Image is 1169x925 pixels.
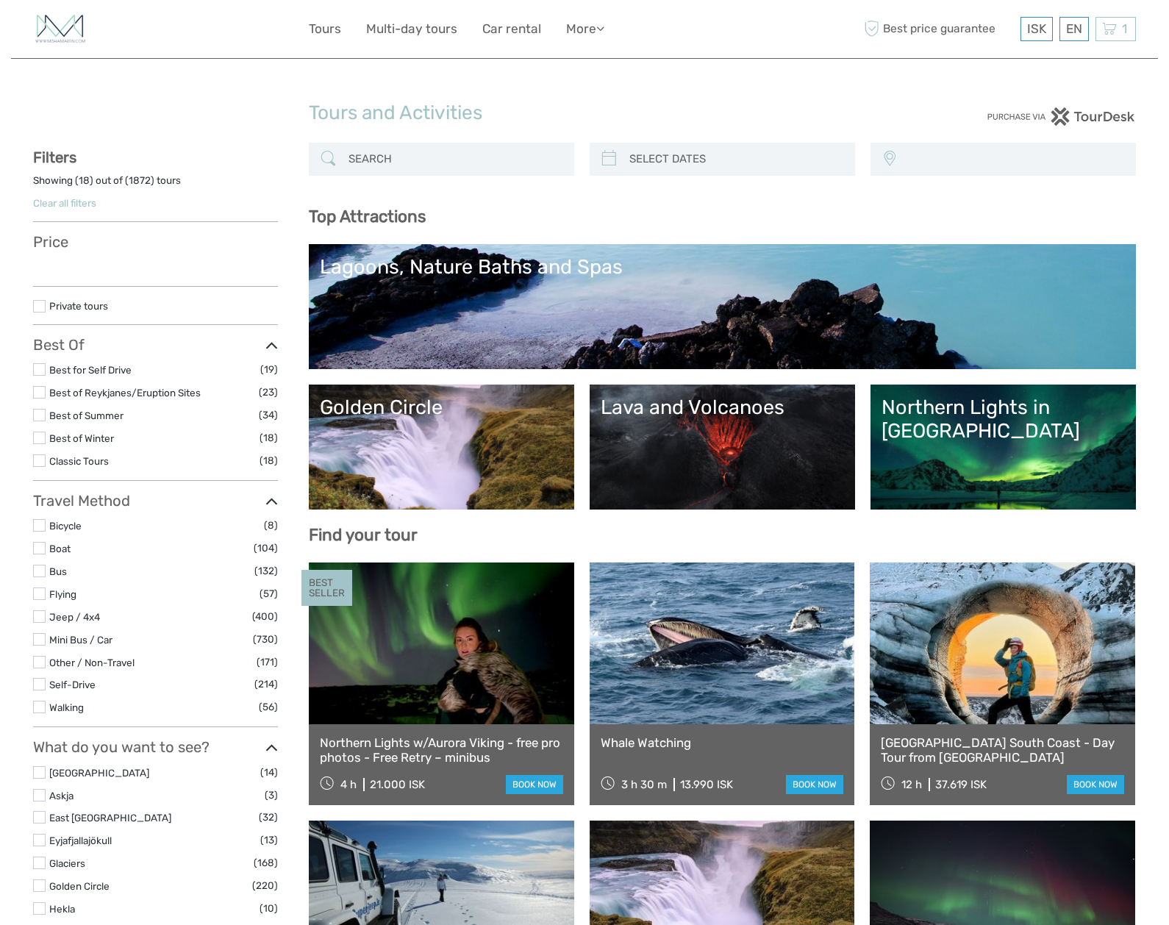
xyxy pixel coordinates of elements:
[1120,21,1129,36] span: 1
[882,396,1125,499] a: Northern Lights in [GEOGRAPHIC_DATA]
[33,233,278,251] h3: Price
[259,809,278,826] span: (32)
[901,778,922,791] span: 12 h
[33,11,87,47] img: 1582-a8160827-f7a9-43ec-9761-8a97815bd2d5_logo_small.jpg
[340,778,357,791] span: 4 h
[1067,775,1124,794] a: book now
[309,525,418,545] b: Find your tour
[366,18,457,40] a: Multi-day tours
[860,17,1017,41] span: Best price guarantee
[260,764,278,781] span: (14)
[254,676,278,693] span: (214)
[49,679,96,690] a: Self-Drive
[254,540,278,557] span: (104)
[49,520,82,532] a: Bicycle
[601,396,844,419] div: Lava and Volcanoes
[49,410,124,421] a: Best of Summer
[259,384,278,401] span: (23)
[320,255,1125,279] div: Lagoons, Nature Baths and Spas
[309,18,341,40] a: Tours
[129,174,151,187] label: 1872
[601,396,844,499] a: Lava and Volcanoes
[320,396,563,499] a: Golden Circle
[260,900,278,917] span: (10)
[320,396,563,419] div: Golden Circle
[252,877,278,894] span: (220)
[260,585,278,602] span: (57)
[33,197,96,209] a: Clear all filters
[254,562,278,579] span: (132)
[49,300,108,312] a: Private tours
[49,543,71,554] a: Boat
[49,387,201,399] a: Best of Reykjanes/Eruption Sites
[621,778,667,791] span: 3 h 30 m
[260,832,278,849] span: (13)
[33,149,76,166] strong: Filters
[33,738,278,756] h3: What do you want to see?
[33,336,278,354] h3: Best Of
[49,812,171,824] a: East [GEOGRAPHIC_DATA]
[49,835,112,846] a: Eyjafjallajökull
[260,429,278,446] span: (18)
[49,611,100,623] a: Jeep / 4x4
[49,432,114,444] a: Best of Winter
[49,364,132,376] a: Best for Self Drive
[506,775,563,794] a: book now
[49,903,75,915] a: Hekla
[881,735,1124,765] a: [GEOGRAPHIC_DATA] South Coast - Day Tour from [GEOGRAPHIC_DATA]
[987,107,1136,126] img: PurchaseViaTourDesk.png
[935,778,987,791] div: 37.619 ISK
[301,570,352,607] div: BEST SELLER
[370,778,425,791] div: 21.000 ISK
[320,735,563,765] a: Northern Lights w/Aurora Viking - free pro photos - Free Retry – minibus
[33,492,278,510] h3: Travel Method
[320,255,1125,358] a: Lagoons, Nature Baths and Spas
[259,699,278,715] span: (56)
[1059,17,1089,41] div: EN
[882,396,1125,443] div: Northern Lights in [GEOGRAPHIC_DATA]
[786,775,843,794] a: book now
[49,767,149,779] a: [GEOGRAPHIC_DATA]
[1027,21,1046,36] span: ISK
[49,455,109,467] a: Classic Tours
[309,101,860,125] h1: Tours and Activities
[254,854,278,871] span: (168)
[252,608,278,625] span: (400)
[264,517,278,534] span: (8)
[257,654,278,671] span: (171)
[253,631,278,648] span: (730)
[49,701,84,713] a: Walking
[260,361,278,378] span: (19)
[601,735,844,750] a: Whale Watching
[260,452,278,469] span: (18)
[566,18,604,40] a: More
[49,634,112,646] a: Mini Bus / Car
[265,787,278,804] span: (3)
[259,407,278,424] span: (34)
[680,778,733,791] div: 13.990 ISK
[49,880,110,892] a: Golden Circle
[49,790,74,801] a: Askja
[343,146,567,172] input: SEARCH
[309,207,426,226] b: Top Attractions
[79,174,90,187] label: 18
[49,657,135,668] a: Other / Non-Travel
[482,18,541,40] a: Car rental
[49,857,85,869] a: Glaciers
[49,565,67,577] a: Bus
[49,588,76,600] a: Flying
[33,174,278,196] div: Showing ( ) out of ( ) tours
[623,146,848,172] input: SELECT DATES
